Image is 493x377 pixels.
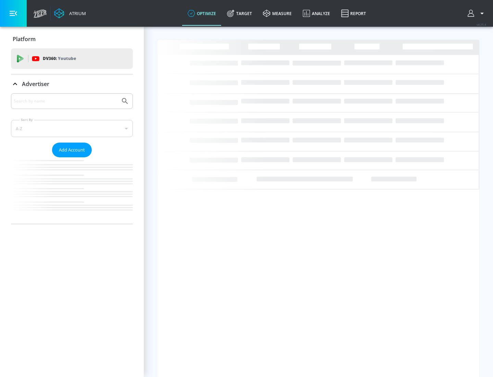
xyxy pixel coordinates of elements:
[20,118,34,122] label: Sort By
[11,48,133,69] div: DV360: Youtube
[257,1,297,26] a: measure
[336,1,371,26] a: Report
[11,29,133,49] div: Platform
[66,10,86,16] div: Atrium
[222,1,257,26] a: Target
[52,143,92,157] button: Add Account
[11,93,133,224] div: Advertiser
[11,74,133,94] div: Advertiser
[477,23,486,26] span: v 4.25.4
[13,35,36,43] p: Platform
[59,146,85,154] span: Add Account
[14,97,117,106] input: Search by name
[22,80,49,88] p: Advertiser
[43,55,76,62] p: DV360:
[11,120,133,137] div: A-Z
[54,8,86,19] a: Atrium
[182,1,222,26] a: optimize
[297,1,336,26] a: Analyze
[11,157,133,224] nav: list of Advertiser
[58,55,76,62] p: Youtube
